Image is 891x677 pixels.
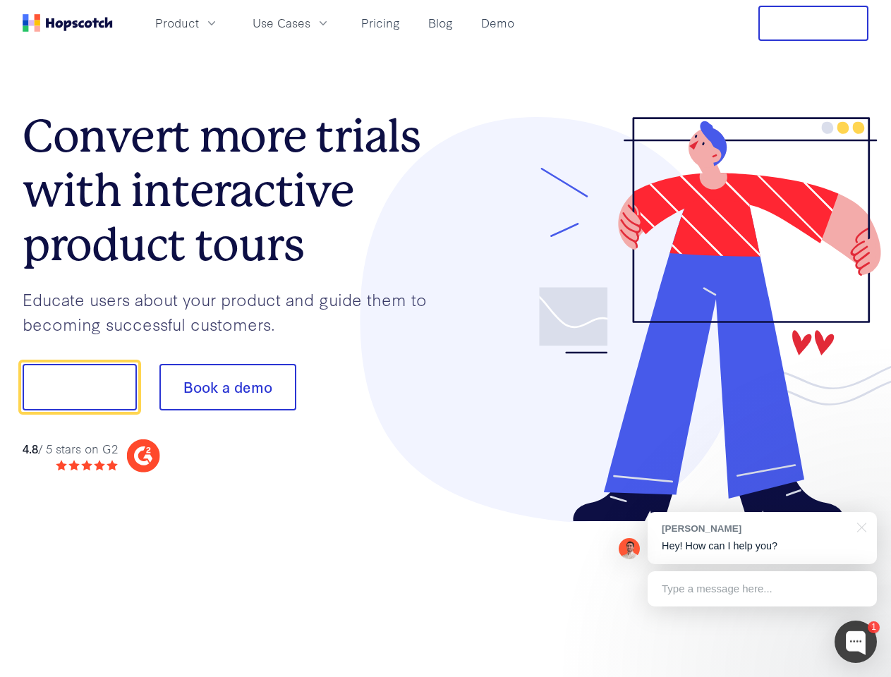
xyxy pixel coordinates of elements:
div: / 5 stars on G2 [23,440,118,458]
div: 1 [868,621,880,633]
a: Pricing [356,11,406,35]
h1: Convert more trials with interactive product tours [23,109,446,272]
div: [PERSON_NAME] [662,522,849,535]
strong: 4.8 [23,440,38,456]
button: Product [147,11,227,35]
span: Product [155,14,199,32]
img: Mark Spera [619,538,640,559]
button: Free Trial [758,6,868,41]
a: Blog [423,11,459,35]
div: Type a message here... [648,571,877,606]
button: Book a demo [159,364,296,410]
a: Demo [475,11,520,35]
p: Hey! How can I help you? [662,539,863,554]
a: Home [23,14,113,32]
span: Use Cases [253,14,310,32]
button: Show me! [23,364,137,410]
button: Use Cases [244,11,339,35]
p: Educate users about your product and guide them to becoming successful customers. [23,287,446,336]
